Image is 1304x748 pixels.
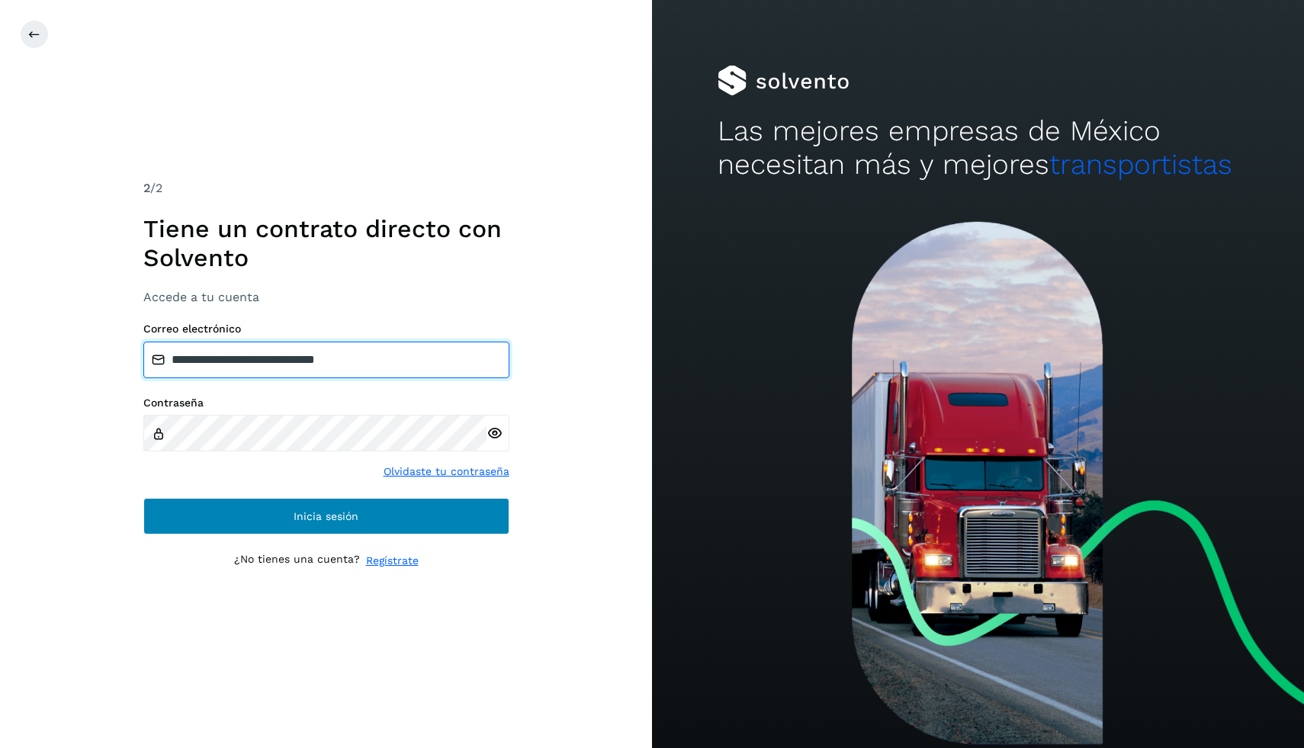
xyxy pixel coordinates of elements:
button: Inicia sesión [143,498,509,535]
a: Olvidaste tu contraseña [384,464,509,480]
h2: Las mejores empresas de México necesitan más y mejores [718,114,1239,182]
span: Inicia sesión [294,511,358,522]
label: Contraseña [143,396,509,409]
div: /2 [143,179,509,197]
h3: Accede a tu cuenta [143,290,509,304]
label: Correo electrónico [143,323,509,335]
span: transportistas [1049,148,1232,181]
a: Regístrate [366,553,419,569]
h1: Tiene un contrato directo con Solvento [143,214,509,273]
span: 2 [143,181,150,195]
p: ¿No tienes una cuenta? [234,553,360,569]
